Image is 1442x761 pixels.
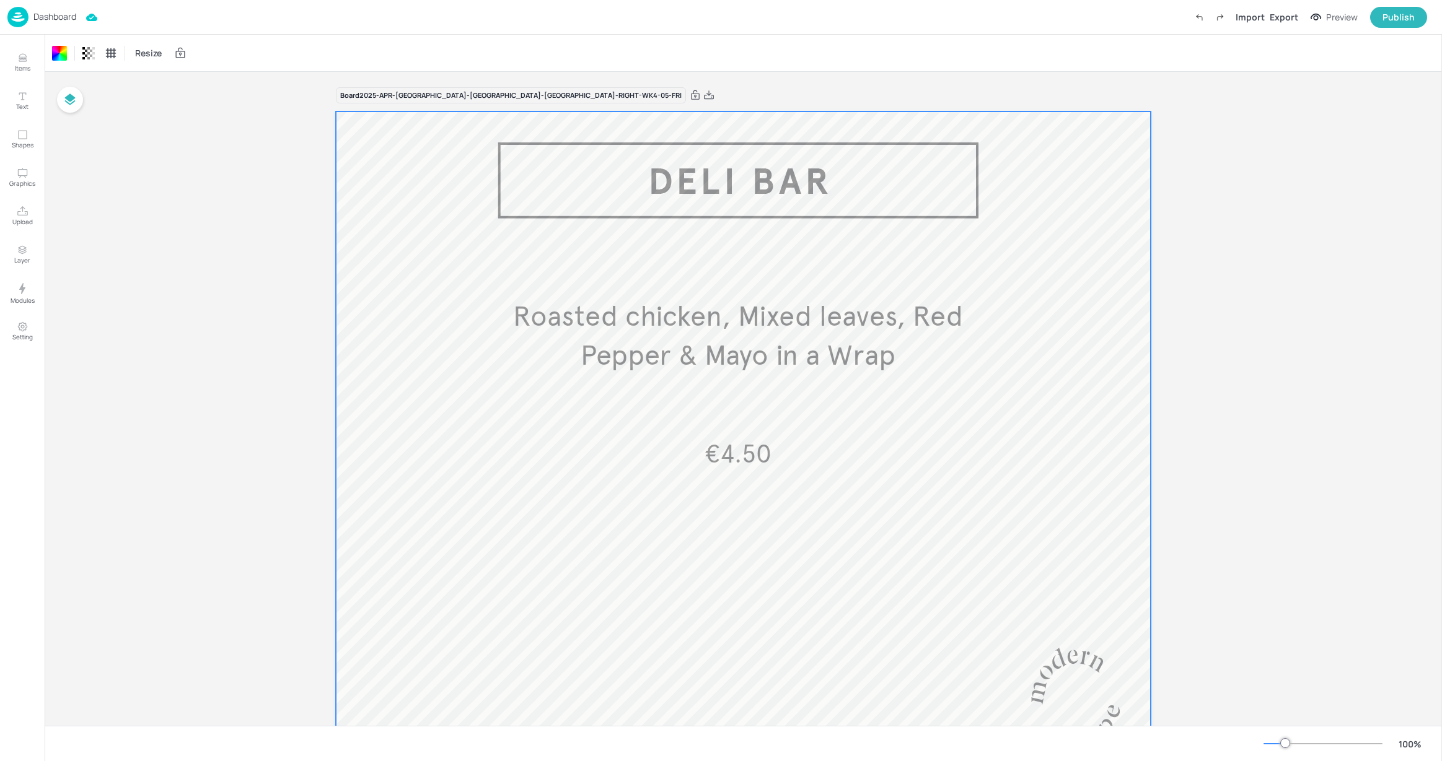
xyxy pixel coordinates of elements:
[33,12,76,21] p: Dashboard
[133,46,164,59] span: Resize
[336,87,686,104] div: Board 2025-APR-[GEOGRAPHIC_DATA]-[GEOGRAPHIC_DATA]-[GEOGRAPHIC_DATA]-RIGHT-WK4-05-FRI
[705,439,772,469] span: €4.50
[1210,7,1231,28] label: Redo (Ctrl + Y)
[513,299,963,373] span: Roasted chicken, Mixed leaves, Red Pepper & Mayo in a Wrap
[1326,11,1358,24] div: Preview
[1270,11,1298,24] div: Export
[1236,11,1265,24] div: Import
[7,7,29,27] img: logo-86c26b7e.jpg
[1395,737,1425,750] div: 100 %
[1189,7,1210,28] label: Undo (Ctrl + Z)
[1370,7,1427,28] button: Publish
[1383,11,1415,24] div: Publish
[1303,8,1365,27] button: Preview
